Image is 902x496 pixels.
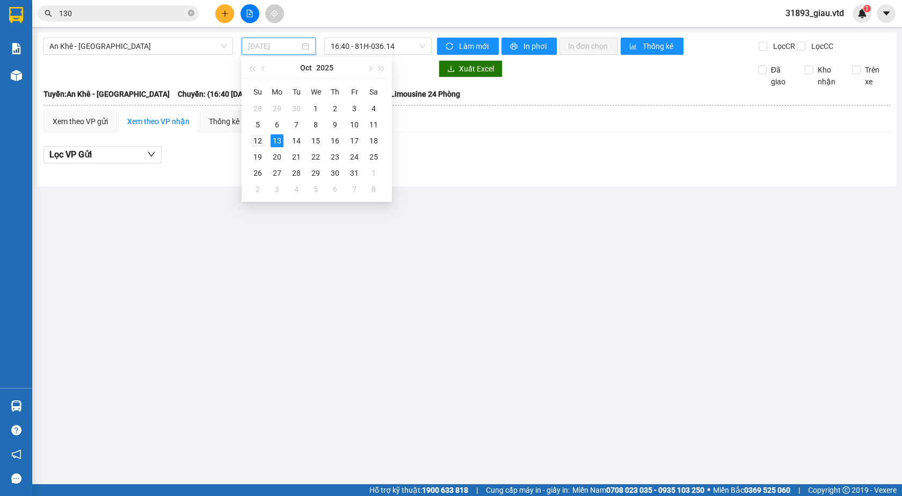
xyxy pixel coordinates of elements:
td: 2025-10-11 [364,117,383,133]
div: 0908775052 [103,35,189,50]
div: 8 [367,183,380,196]
td: 2025-10-28 [287,165,306,181]
span: Chuyến: (16:40 [DATE]) [178,88,256,100]
td: 2025-10-15 [306,133,325,149]
div: 26 [251,167,264,179]
div: 2 [329,102,341,115]
div: 21 [290,150,303,163]
td: 2025-10-02 [325,100,345,117]
div: 27 [271,167,283,179]
td: 2025-10-01 [306,100,325,117]
div: 7 [348,183,361,196]
button: Oct [300,57,312,78]
div: 3 [271,183,283,196]
td: 2025-10-08 [306,117,325,133]
img: warehouse-icon [11,70,22,81]
span: In phơi [523,40,548,52]
span: Miền Nam [572,484,704,496]
span: Kho nhận [813,64,844,88]
div: 14 [290,134,303,147]
td: 2025-11-03 [267,181,287,197]
span: copyright [842,486,850,494]
button: printerIn phơi [501,38,557,55]
span: Lọc VP Gửi [49,148,92,161]
td: 2025-09-29 [267,100,287,117]
span: SL [92,75,106,90]
strong: 0708 023 035 - 0935 103 250 [606,486,704,494]
th: Su [248,83,267,100]
td: 2025-09-28 [248,100,267,117]
span: file-add [246,10,253,17]
div: 11 [367,118,380,131]
div: Bình Thạnh [103,9,189,22]
button: 2025 [316,57,333,78]
td: 2025-10-16 [325,133,345,149]
td: 2025-11-08 [364,181,383,197]
span: Miền Bắc [713,484,790,496]
th: We [306,83,325,100]
span: plus [221,10,229,17]
span: search [45,10,52,17]
span: | [798,484,800,496]
span: Thống kê [643,40,675,52]
span: question-circle [11,425,21,435]
sup: 1 [863,5,871,12]
button: aim [265,4,284,23]
button: syncLàm mới [437,38,499,55]
div: 29 [309,167,322,179]
div: 15 [309,134,322,147]
div: 31 [348,167,361,179]
div: 28 [290,167,303,179]
span: Gửi: [9,10,26,21]
td: 2025-10-19 [248,149,267,165]
div: 4 [367,102,380,115]
input: Tìm tên, số ĐT hoặc mã đơn [59,8,186,19]
span: caret-down [882,9,891,18]
td: 2025-10-05 [248,117,267,133]
button: plus [215,4,234,23]
div: 7 [290,118,303,131]
b: Tuyến: An Khê - [GEOGRAPHIC_DATA] [43,90,170,98]
td: 2025-11-05 [306,181,325,197]
span: Cung cấp máy in - giấy in: [486,484,570,496]
div: 70.000 [8,56,97,69]
th: Tu [287,83,306,100]
th: Fr [345,83,364,100]
div: 22 [309,150,322,163]
td: 2025-10-17 [345,133,364,149]
div: hà [9,22,95,35]
td: 2025-10-13 [267,133,287,149]
div: KBang [9,9,95,22]
td: 2025-10-12 [248,133,267,149]
td: 2025-10-04 [364,100,383,117]
img: icon-new-feature [857,9,867,18]
div: 0383840941 [9,35,95,50]
button: file-add [241,4,259,23]
span: message [11,473,21,484]
span: An Khê - Sài Gòn [49,38,227,54]
td: 2025-11-01 [364,165,383,181]
td: 2025-10-30 [325,165,345,181]
span: Lọc CC [807,40,835,52]
button: downloadXuất Excel [439,60,503,77]
span: printer [510,42,519,51]
td: 2025-11-06 [325,181,345,197]
td: 2025-10-18 [364,133,383,149]
div: 1 [309,102,322,115]
span: 1 [865,5,869,12]
div: Xem theo VP nhận [127,116,190,127]
th: Th [325,83,345,100]
div: 16 [329,134,341,147]
td: 2025-11-02 [248,181,267,197]
button: In đơn chọn [559,38,618,55]
td: 2025-10-09 [325,117,345,133]
span: bar-chart [629,42,638,51]
div: Xem theo VP gửi [53,116,108,127]
span: Loại xe: Limousine 24 Phòng [363,88,460,100]
td: 2025-10-10 [345,117,364,133]
div: 17 [348,134,361,147]
button: Lọc VP Gửi [43,146,162,163]
button: bar-chartThống kê [621,38,683,55]
div: 29 [271,102,283,115]
span: 16:40 - 81H-036.14 [331,38,425,54]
